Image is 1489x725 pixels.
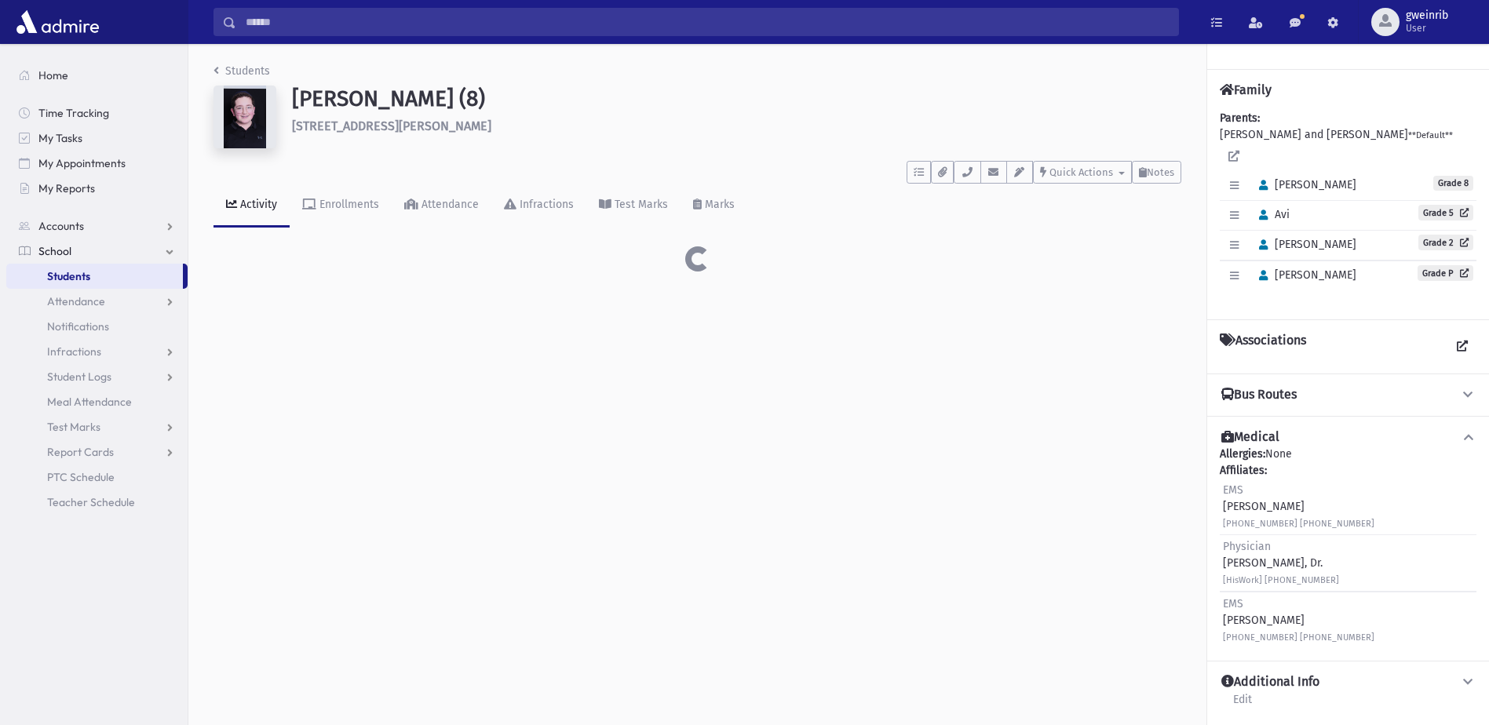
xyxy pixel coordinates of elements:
div: Enrollments [316,198,379,211]
a: My Reports [6,176,188,201]
span: Teacher Schedule [47,495,135,509]
span: My Reports [38,181,95,195]
span: [PERSON_NAME] [1252,238,1356,251]
button: Medical [1220,429,1476,446]
span: Infractions [47,344,101,359]
b: Parents: [1220,111,1260,125]
span: Notes [1147,166,1174,178]
div: [PERSON_NAME] [1223,596,1374,645]
span: Test Marks [47,420,100,434]
span: My Appointments [38,156,126,170]
a: Meal Attendance [6,389,188,414]
a: Activity [213,184,290,228]
a: Infractions [6,339,188,364]
span: Notifications [47,319,109,333]
h4: Family [1220,82,1272,97]
a: Edit [1232,690,1253,719]
div: Marks [702,198,735,211]
span: Meal Attendance [47,395,132,409]
div: None [1220,446,1476,648]
span: Attendance [47,294,105,308]
a: Teacher Schedule [6,490,188,515]
a: Attendance [6,289,188,314]
a: Enrollments [290,184,392,228]
a: My Appointments [6,151,188,176]
div: [PERSON_NAME], Dr. [1223,538,1339,588]
span: User [1406,22,1448,35]
span: My Tasks [38,131,82,145]
h4: Bus Routes [1221,387,1297,403]
span: PTC Schedule [47,470,115,484]
span: Student Logs [47,370,111,384]
a: Attendance [392,184,491,228]
span: Students [47,269,90,283]
a: Infractions [491,184,586,228]
a: Grade 2 [1418,235,1473,250]
button: Quick Actions [1033,161,1132,184]
span: School [38,244,71,258]
span: Report Cards [47,445,114,459]
small: [PHONE_NUMBER] [PHONE_NUMBER] [1223,519,1374,529]
a: Notifications [6,314,188,339]
a: Test Marks [6,414,188,439]
span: Grade 8 [1433,176,1473,191]
a: Time Tracking [6,100,188,126]
span: Quick Actions [1049,166,1113,178]
b: Affiliates: [1220,464,1267,477]
span: [PERSON_NAME] [1252,178,1356,191]
a: Students [6,264,183,289]
button: Additional Info [1220,674,1476,690]
span: Home [38,68,68,82]
span: Avi [1252,208,1290,221]
b: Allergies: [1220,447,1265,461]
span: Physician [1223,540,1271,553]
span: EMS [1223,483,1243,497]
img: AdmirePro [13,6,103,38]
a: Accounts [6,213,188,239]
a: PTC Schedule [6,465,188,490]
h4: Associations [1220,333,1306,361]
a: Report Cards [6,439,188,465]
div: Test Marks [611,198,668,211]
a: Grade 5 [1418,205,1473,220]
a: Students [213,64,270,78]
span: [PERSON_NAME] [1252,268,1356,282]
h4: Additional Info [1221,674,1319,690]
button: Bus Routes [1220,387,1476,403]
span: EMS [1223,597,1243,610]
a: My Tasks [6,126,188,151]
input: Search [236,8,1178,36]
div: [PERSON_NAME] [1223,482,1374,531]
a: Grade P [1418,265,1473,281]
div: Attendance [418,198,479,211]
small: [PHONE_NUMBER] [PHONE_NUMBER] [1223,632,1374,643]
h6: [STREET_ADDRESS][PERSON_NAME] [292,118,1181,133]
span: Time Tracking [38,106,109,120]
span: gweinrib [1406,9,1448,22]
a: Student Logs [6,364,188,389]
div: [PERSON_NAME] and [PERSON_NAME] [1220,110,1476,307]
a: Test Marks [586,184,681,228]
a: Marks [681,184,747,228]
nav: breadcrumb [213,63,270,86]
a: Home [6,63,188,88]
span: Accounts [38,219,84,233]
small: [HisWork] [PHONE_NUMBER] [1223,575,1339,585]
a: View all Associations [1448,333,1476,361]
div: Infractions [516,198,574,211]
h4: Medical [1221,429,1279,446]
h1: [PERSON_NAME] (8) [292,86,1181,112]
a: School [6,239,188,264]
div: Activity [237,198,277,211]
button: Notes [1132,161,1181,184]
